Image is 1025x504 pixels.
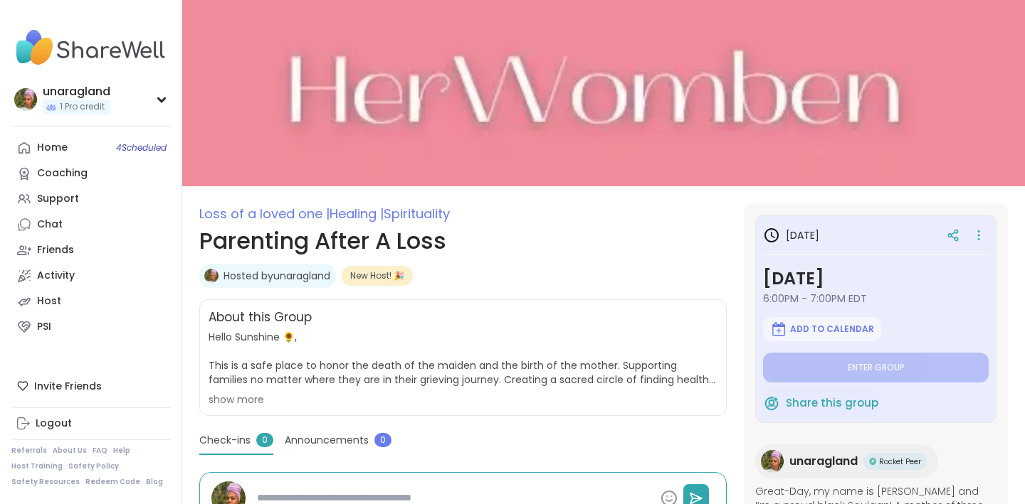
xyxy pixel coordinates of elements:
[384,205,450,222] span: Spirituality
[199,433,251,448] span: Check-ins
[113,446,130,456] a: Help
[763,395,780,412] img: ShareWell Logomark
[37,141,68,155] div: Home
[68,461,119,471] a: Safety Policy
[14,88,37,111] img: unaragland
[11,411,170,436] a: Logout
[786,395,878,412] span: Share this group
[789,453,858,470] span: unaragland
[43,84,110,100] div: unaragland
[763,317,881,341] button: Add to Calendar
[755,444,938,478] a: unaraglandunaraglandRocket PeerRocket Peer
[763,266,989,291] h3: [DATE]
[36,417,72,431] div: Logout
[11,477,80,487] a: Safety Resources
[11,461,63,471] a: Host Training
[848,362,905,373] span: Enter group
[37,320,51,334] div: PSI
[330,205,384,222] span: Healing |
[37,243,74,257] div: Friends
[11,263,170,289] a: Activity
[37,192,79,206] div: Support
[285,433,369,448] span: Announcements
[790,323,874,335] span: Add to Calendar
[37,294,61,309] div: Host
[209,330,717,387] span: Hello Sunshine 🌻, This is a safe place to honor the death of the maiden and the birth of the moth...
[763,227,819,244] h3: [DATE]
[60,101,105,113] span: 1 Pro credit
[199,205,330,222] span: Loss of a loved one |
[209,392,717,407] div: show more
[11,212,170,237] a: Chat
[256,433,273,447] span: 0
[879,456,921,467] span: Rocket Peer
[116,142,167,154] span: 4 Scheduled
[85,477,140,487] a: Redeem Code
[763,291,989,306] span: 6:00PM - 7:00PM EDT
[37,269,75,283] div: Activity
[763,353,989,382] button: Enter group
[770,321,787,338] img: ShareWell Logomark
[53,446,87,456] a: About Us
[199,224,727,258] h1: Parenting After A Loss
[37,166,88,181] div: Coaching
[37,218,63,232] div: Chat
[869,458,876,465] img: Rocket Peer
[761,450,784,473] img: unaragland
[11,135,170,161] a: Home4Scheduled
[11,23,170,73] img: ShareWell Nav Logo
[11,161,170,186] a: Coaching
[342,266,413,286] div: New Host! 🎉
[11,373,170,399] div: Invite Friends
[11,446,47,456] a: Referrals
[11,314,170,340] a: PSI
[224,269,330,283] a: Hosted byunaragland
[93,446,107,456] a: FAQ
[146,477,163,487] a: Blog
[374,433,391,447] span: 0
[11,289,170,314] a: Host
[209,309,312,327] h2: About this Group
[763,388,878,418] button: Share this group
[11,186,170,212] a: Support
[204,269,219,283] img: unaragland
[11,237,170,263] a: Friends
